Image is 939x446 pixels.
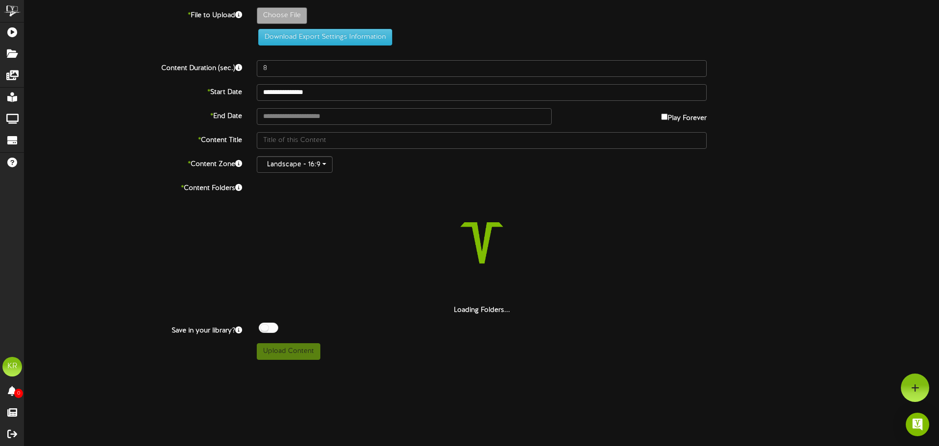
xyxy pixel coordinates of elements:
[454,306,510,314] strong: Loading Folders...
[661,108,707,123] label: Play Forever
[2,357,22,376] div: KR
[906,413,929,436] div: Open Intercom Messenger
[17,323,249,336] label: Save in your library?
[257,132,707,149] input: Title of this Content
[17,84,249,97] label: Start Date
[17,180,249,193] label: Content Folders
[17,132,249,145] label: Content Title
[419,180,544,305] img: loading-spinner-4.png
[17,7,249,21] label: File to Upload
[257,343,320,360] button: Upload Content
[14,389,23,398] span: 0
[253,33,392,41] a: Download Export Settings Information
[17,156,249,169] label: Content Zone
[661,114,668,120] input: Play Forever
[257,156,333,173] button: Landscape - 16:9
[17,108,249,121] label: End Date
[17,60,249,73] label: Content Duration (sec.)
[258,29,392,46] button: Download Export Settings Information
